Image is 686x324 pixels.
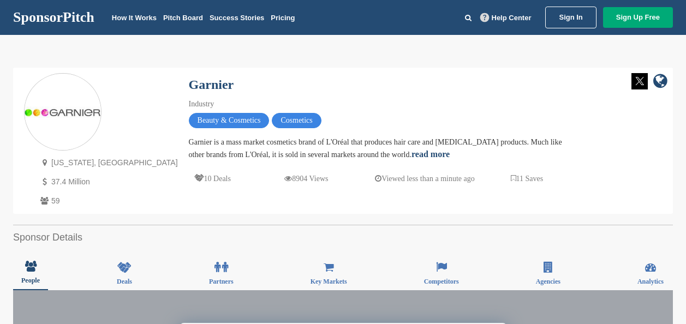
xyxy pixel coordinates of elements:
a: company link [653,73,667,91]
a: read more [411,149,450,159]
a: Sign In [545,7,596,28]
span: Partners [209,278,234,285]
a: Pitch Board [163,14,203,22]
img: Twitter white [631,73,648,89]
span: Beauty & Cosmetics [189,113,270,128]
p: [US_STATE], [GEOGRAPHIC_DATA] [38,156,178,170]
span: Agencies [536,278,560,285]
div: Industry [189,98,571,110]
a: Sign Up Free [603,7,673,28]
p: 10 Deals [194,172,231,185]
a: Garnier [189,77,234,92]
a: SponsorPitch [13,10,94,25]
p: 11 Saves [511,172,544,185]
a: Pricing [271,14,295,22]
div: Garnier is a mass market cosmetics brand of L'Oréal that produces hair care and [MEDICAL_DATA] pr... [189,136,571,161]
span: Competitors [424,278,459,285]
h2: Sponsor Details [13,230,673,245]
a: Success Stories [210,14,264,22]
img: Sponsorpitch & Garnier [25,74,101,151]
span: Deals [117,278,132,285]
span: People [21,277,40,284]
span: Cosmetics [272,113,321,128]
span: Analytics [637,278,664,285]
span: Key Markets [311,278,347,285]
a: How It Works [112,14,157,22]
p: Viewed less than a minute ago [375,172,475,185]
a: Help Center [478,11,534,24]
p: 37.4 Million [38,175,178,189]
p: 8904 Views [284,172,328,185]
p: 59 [38,194,178,208]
